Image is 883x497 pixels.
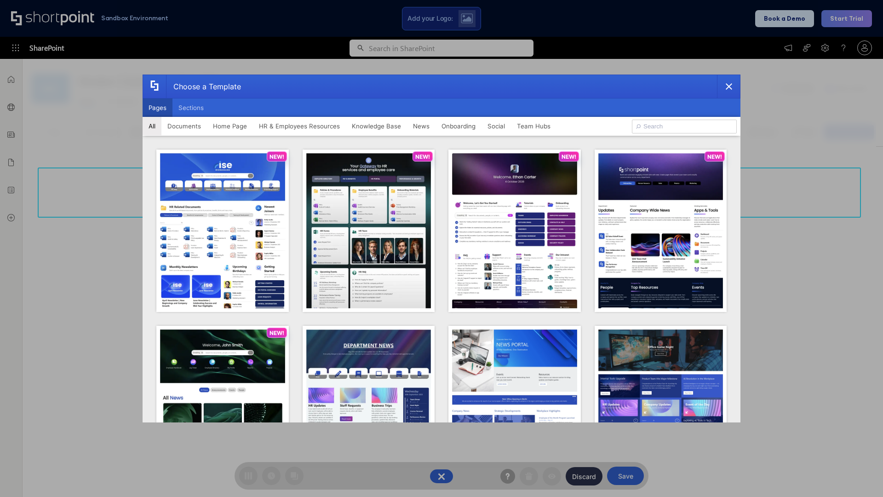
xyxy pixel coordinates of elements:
[143,117,161,135] button: All
[415,153,430,160] p: NEW!
[161,117,207,135] button: Documents
[482,117,511,135] button: Social
[511,117,556,135] button: Team Hubs
[207,117,253,135] button: Home Page
[166,75,241,98] div: Choose a Template
[837,453,883,497] iframe: Chat Widget
[562,153,576,160] p: NEW!
[143,75,740,422] div: template selector
[172,98,210,117] button: Sections
[436,117,482,135] button: Onboarding
[346,117,407,135] button: Knowledge Base
[269,153,284,160] p: NEW!
[253,117,346,135] button: HR & Employees Resources
[407,117,436,135] button: News
[269,329,284,336] p: NEW!
[632,120,737,133] input: Search
[707,153,722,160] p: NEW!
[143,98,172,117] button: Pages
